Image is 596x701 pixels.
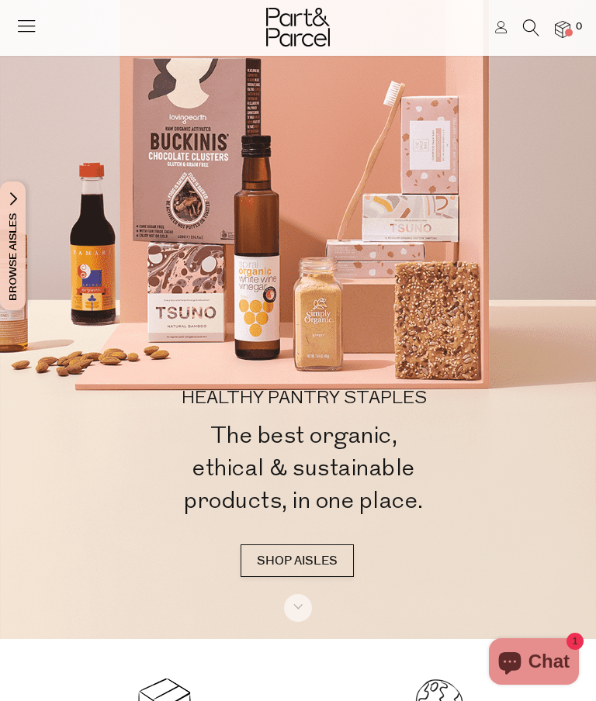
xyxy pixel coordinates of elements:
[35,359,573,408] p: HEALTHY PANTRY STAPLES
[266,8,330,47] img: Part&Parcel
[35,420,573,517] h2: The best organic, ethical & sustainable products, in one place.
[484,638,584,689] inbox-online-store-chat: Shopify online store chat
[5,181,22,310] span: Browse Aisles
[555,21,570,37] a: 0
[241,544,354,577] a: SHOP AISLES
[572,20,586,34] span: 0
